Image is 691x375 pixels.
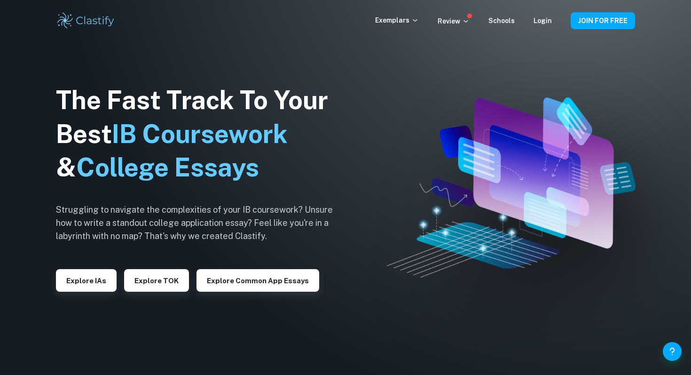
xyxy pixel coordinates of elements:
button: Explore Common App essays [196,269,319,292]
span: College Essays [76,152,259,182]
a: Explore Common App essays [196,276,319,285]
img: Clastify hero [387,97,636,278]
a: Explore IAs [56,276,117,285]
h1: The Fast Track To Your Best & [56,83,347,185]
button: JOIN FOR FREE [571,12,635,29]
button: Explore TOK [124,269,189,292]
p: Review [438,16,470,26]
h6: Struggling to navigate the complexities of your IB coursework? Unsure how to write a standout col... [56,203,347,243]
a: Schools [488,17,515,24]
img: Clastify logo [56,11,116,30]
span: IB Coursework [112,119,288,149]
a: Login [534,17,552,24]
button: Help and Feedback [663,342,682,361]
p: Exemplars [375,15,419,25]
button: Explore IAs [56,269,117,292]
a: Explore TOK [124,276,189,285]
